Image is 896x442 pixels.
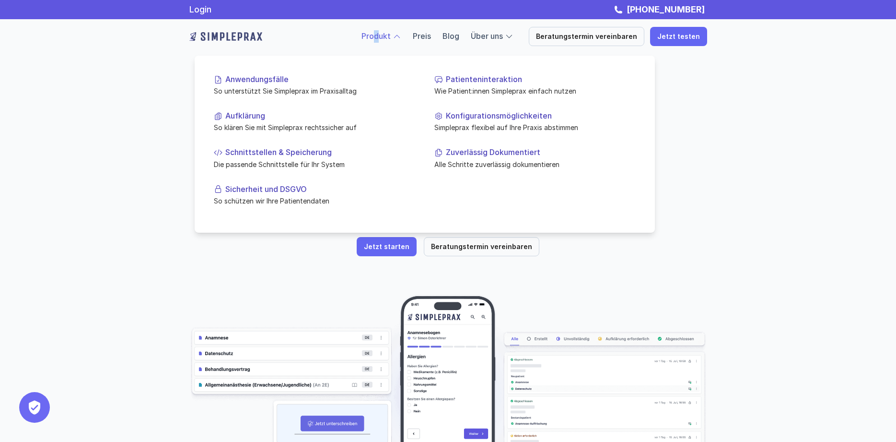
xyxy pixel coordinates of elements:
a: Login [189,4,211,14]
p: Aufklärung [225,111,415,120]
p: Patienteninteraktion [446,75,636,84]
p: Beratungstermin vereinbaren [536,33,637,41]
a: Beratungstermin vereinbaren [424,237,539,256]
a: Zuverlässig DokumentiertAlle Schritte zuverlässig dokumentieren [427,140,643,177]
a: [PHONE_NUMBER] [624,4,707,14]
strong: [PHONE_NUMBER] [627,4,705,14]
a: Blog [442,31,459,41]
a: Schnittstellen & SpeicherungDie passende Schnittstelle für Ihr System [206,140,423,177]
p: Sicherheit und DSGVO [225,184,415,193]
a: Sicherheit und DSGVOSo schützen wir Ihre Patientendaten [206,177,423,213]
p: So klären Sie mit Simpleprax rechtssicher auf [214,122,415,132]
a: Jetzt testen [650,27,707,46]
a: AnwendungsfälleSo unterstützt Sie Simpleprax im Praxisalltag [206,67,423,104]
p: Simpleprax flexibel auf Ihre Praxis abstimmen [434,122,636,132]
a: Preis [413,31,431,41]
a: Jetzt starten [357,237,417,256]
p: Wie Patient:innen Simpleprax einfach nutzen [434,86,636,96]
p: Jetzt testen [657,33,700,41]
p: Konfigurationsmöglichkeiten [446,111,636,120]
p: Jetzt starten [364,243,409,251]
p: So unterstützt Sie Simpleprax im Praxisalltag [214,86,415,96]
a: KonfigurationsmöglichkeitenSimpleprax flexibel auf Ihre Praxis abstimmen [427,104,643,140]
p: So schützen wir Ihre Patientendaten [214,196,415,206]
a: AufklärungSo klären Sie mit Simpleprax rechtssicher auf [206,104,423,140]
p: Anwendungsfälle [225,75,415,84]
p: Zuverlässig Dokumentiert [446,148,636,157]
p: Die passende Schnittstelle für Ihr System [214,159,415,169]
p: Alle Schritte zuverlässig dokumentieren [434,159,636,169]
a: PatienteninteraktionWie Patient:innen Simpleprax einfach nutzen [427,67,643,104]
p: Beratungstermin vereinbaren [431,243,532,251]
a: Produkt [361,31,391,41]
p: Schnittstellen & Speicherung [225,148,415,157]
a: Über uns [471,31,503,41]
a: Beratungstermin vereinbaren [529,27,644,46]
